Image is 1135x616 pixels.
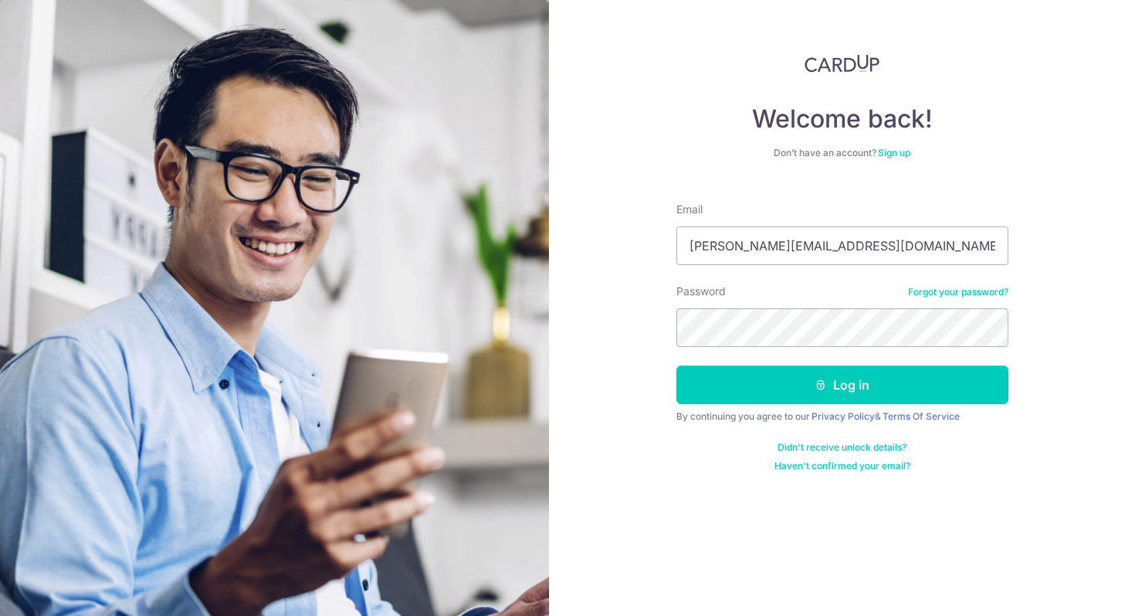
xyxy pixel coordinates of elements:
[676,226,1008,265] input: Enter your Email
[676,104,1008,134] h4: Welcome back!
[676,366,1008,404] button: Log in
[883,410,960,422] a: Terms Of Service
[878,147,910,158] a: Sign up
[676,410,1008,423] div: By continuing you agree to our &
[774,460,910,472] a: Haven't confirmed your email?
[778,441,906,454] a: Didn't receive unlock details?
[676,202,703,217] label: Email
[676,284,726,299] label: Password
[805,54,880,73] img: CardUp Logo
[811,410,875,422] a: Privacy Policy
[908,286,1008,298] a: Forgot your password?
[676,147,1008,159] div: Don’t have an account?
